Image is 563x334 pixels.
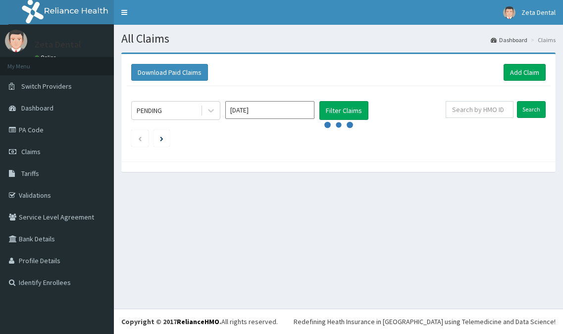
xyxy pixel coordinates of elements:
[324,110,354,140] svg: audio-loading
[21,104,53,112] span: Dashboard
[21,82,72,91] span: Switch Providers
[137,106,162,115] div: PENDING
[491,36,527,44] a: Dashboard
[121,317,221,326] strong: Copyright © 2017 .
[177,317,219,326] a: RelianceHMO
[131,64,208,81] button: Download Paid Claims
[114,309,563,334] footer: All rights reserved.
[21,169,39,178] span: Tariffs
[35,54,58,61] a: Online
[521,8,556,17] span: Zeta Dental
[294,317,556,327] div: Redefining Heath Insurance in [GEOGRAPHIC_DATA] using Telemedicine and Data Science!
[5,30,27,52] img: User Image
[528,36,556,44] li: Claims
[446,101,513,118] input: Search by HMO ID
[503,6,515,19] img: User Image
[138,134,142,143] a: Previous page
[225,101,314,119] input: Select Month and Year
[160,134,163,143] a: Next page
[517,101,546,118] input: Search
[319,101,368,120] button: Filter Claims
[504,64,546,81] a: Add Claim
[35,40,81,49] p: Zeta Dental
[121,32,556,45] h1: All Claims
[21,147,41,156] span: Claims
